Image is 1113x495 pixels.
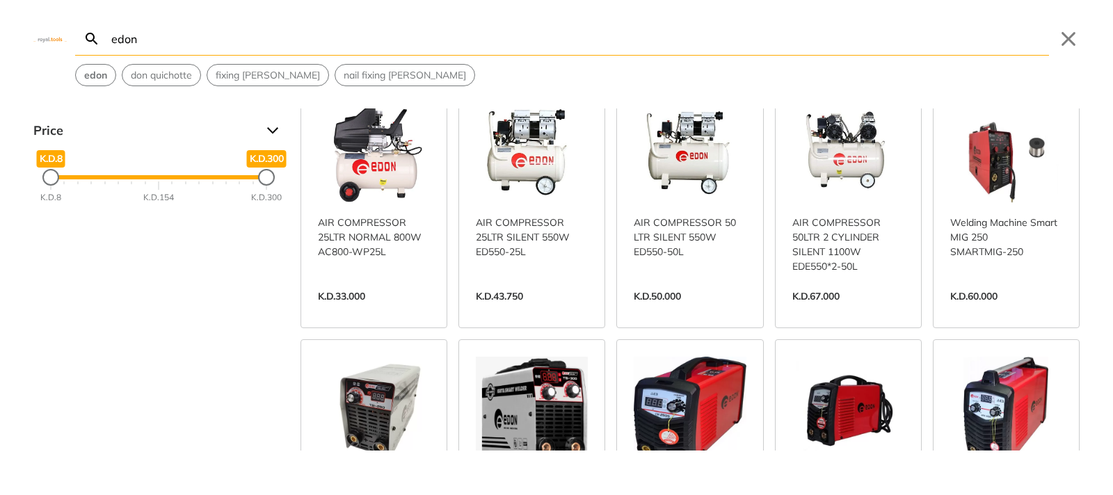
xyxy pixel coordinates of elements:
[75,64,116,86] div: Suggestion: edon
[83,31,100,47] svg: Search
[84,69,107,81] strong: edon
[33,35,67,42] img: Close
[207,64,329,86] div: Suggestion: fixing don quichotte
[109,22,1049,55] input: Search…
[344,68,466,83] span: nail fixing [PERSON_NAME]
[251,191,282,204] div: K.D.300
[335,65,474,86] button: Select suggestion: nail fixing don
[207,65,328,86] button: Select suggestion: fixing don quichotte
[1057,28,1080,50] button: Close
[76,65,115,86] button: Select suggestion: edon
[42,169,59,186] div: Minimum Price
[335,64,475,86] div: Suggestion: nail fixing don
[33,120,256,142] span: Price
[122,64,201,86] div: Suggestion: don quichotte
[40,191,61,204] div: K.D.8
[122,65,200,86] button: Select suggestion: don quichotte
[258,169,275,186] div: Maximum Price
[143,191,174,204] div: K.D.154
[131,68,192,83] span: don quichotte
[216,68,320,83] span: fixing [PERSON_NAME]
